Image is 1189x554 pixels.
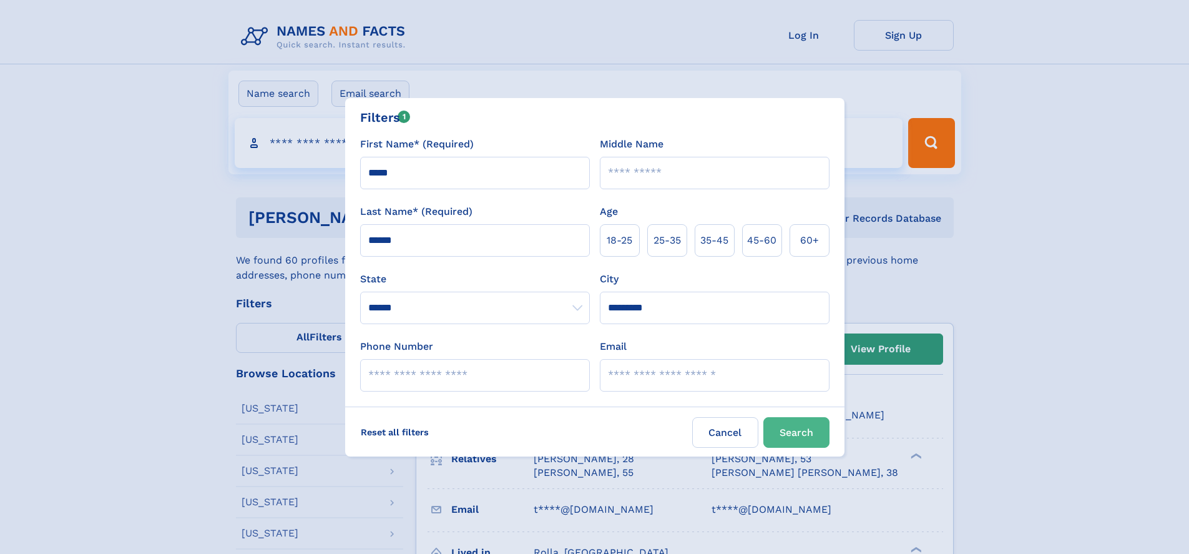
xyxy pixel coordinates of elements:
[607,233,632,248] span: 18‑25
[360,137,474,152] label: First Name* (Required)
[763,417,829,448] button: Search
[360,339,433,354] label: Phone Number
[747,233,776,248] span: 45‑60
[360,272,590,287] label: State
[653,233,681,248] span: 25‑35
[692,417,758,448] label: Cancel
[700,233,728,248] span: 35‑45
[600,272,619,287] label: City
[360,204,472,219] label: Last Name* (Required)
[353,417,437,447] label: Reset all filters
[600,204,618,219] label: Age
[800,233,819,248] span: 60+
[600,339,627,354] label: Email
[360,108,411,127] div: Filters
[600,137,663,152] label: Middle Name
